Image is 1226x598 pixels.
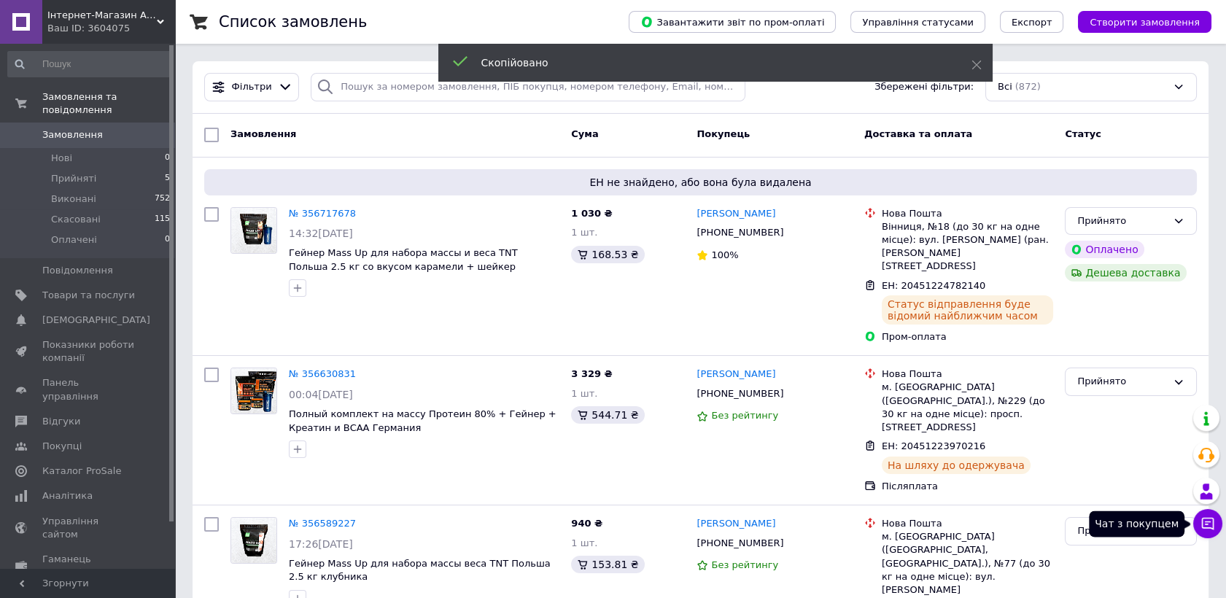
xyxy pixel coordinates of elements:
[51,172,96,185] span: Прийняті
[571,556,644,573] div: 153.81 ₴
[155,213,170,226] span: 115
[1077,214,1167,229] div: Прийнято
[311,73,745,101] input: Пошук за номером замовлення, ПІБ покупця, номером телефону, Email, номером накладної
[1078,11,1211,33] button: Створити замовлення
[571,128,598,139] span: Cума
[289,208,356,219] a: № 356717678
[42,264,113,277] span: Повідомлення
[231,208,276,253] img: Фото товару
[42,289,135,302] span: Товари та послуги
[42,338,135,365] span: Показники роботи компанії
[694,534,786,553] div: [PHONE_NUMBER]
[882,220,1053,273] div: Вінниця, №18 (до 30 кг на одне місце): вул. [PERSON_NAME] (ран. [PERSON_NAME][STREET_ADDRESS]
[629,11,836,33] button: Завантажити звіт по пром-оплаті
[882,207,1053,220] div: Нова Пошта
[850,11,985,33] button: Управління статусами
[42,515,135,541] span: Управління сайтом
[42,415,80,428] span: Відгуки
[571,208,612,219] span: 1 030 ₴
[882,440,985,451] span: ЕН: 20451223970216
[42,128,103,141] span: Замовлення
[289,389,353,400] span: 00:04[DATE]
[697,128,750,139] span: Покупець
[1077,524,1167,539] div: Прийнято
[882,330,1053,343] div: Пром-оплата
[289,518,356,529] a: № 356589227
[42,90,175,117] span: Замовлення та повідомлення
[230,207,277,254] a: Фото товару
[1012,17,1052,28] span: Експорт
[165,172,170,185] span: 5
[230,517,277,564] a: Фото товару
[289,368,356,379] a: № 356630831
[1077,374,1167,389] div: Прийнято
[874,80,974,94] span: Збережені фільтри:
[47,9,157,22] span: Iнтернет-Магазин АВС-SportFood Твій Помічник по Спортивному Харчуванню
[42,314,150,327] span: [DEMOGRAPHIC_DATA]
[640,15,824,28] span: Завантажити звіт по пром-оплаті
[711,410,778,421] span: Без рейтингу
[864,128,972,139] span: Доставка та оплата
[289,408,556,433] a: Полный комплект на массу Протеин 80% + Гейнер + Креатин и ВСАА Германия
[694,223,786,242] div: [PHONE_NUMBER]
[571,537,597,548] span: 1 шт.
[1089,510,1184,537] div: Чат з покупцем
[51,233,97,246] span: Оплачені
[481,55,935,70] div: Скопійовано
[882,295,1053,325] div: Статус відправлення буде відомий найближчим часом
[882,368,1053,381] div: Нова Пошта
[231,518,276,563] img: Фото товару
[47,22,175,35] div: Ваш ID: 3604075
[571,227,597,238] span: 1 шт.
[42,489,93,502] span: Аналітика
[882,280,985,291] span: ЕН: 20451224782140
[697,207,775,221] a: [PERSON_NAME]
[882,480,1053,493] div: Післяплата
[51,152,72,165] span: Нові
[155,193,170,206] span: 752
[571,406,644,424] div: 544.71 ₴
[697,368,775,381] a: [PERSON_NAME]
[51,213,101,226] span: Скасовані
[1065,241,1144,258] div: Оплачено
[1015,81,1041,92] span: (872)
[231,368,276,413] img: Фото товару
[42,376,135,403] span: Панель управління
[165,152,170,165] span: 0
[230,128,296,139] span: Замовлення
[1090,17,1200,28] span: Створити замовлення
[1063,16,1211,27] a: Створити замовлення
[571,518,602,529] span: 940 ₴
[862,17,974,28] span: Управління статусами
[882,381,1053,434] div: м. [GEOGRAPHIC_DATA] ([GEOGRAPHIC_DATA].), №229 (до 30 кг на одне місце): просп. [STREET_ADDRESS]
[219,13,367,31] h1: Список замовлень
[1000,11,1064,33] button: Експорт
[571,246,644,263] div: 168.53 ₴
[289,228,353,239] span: 14:32[DATE]
[1065,128,1101,139] span: Статус
[42,465,121,478] span: Каталог ProSale
[571,388,597,399] span: 1 шт.
[289,558,551,583] a: Гейнер Mass Up для набора массы веса TNT Польша 2.5 кг клубника
[882,457,1031,474] div: На шляху до одержувача
[882,517,1053,530] div: Нова Пошта
[232,80,272,94] span: Фільтри
[289,247,518,272] a: Гейнер Mass Up для набора массы и веса TNT Польша 2.5 кг со вкусом карамели + шейкер
[697,517,775,531] a: [PERSON_NAME]
[571,368,612,379] span: 3 329 ₴
[711,559,778,570] span: Без рейтингу
[694,384,786,403] div: [PHONE_NUMBER]
[1065,264,1186,281] div: Дешева доставка
[289,538,353,550] span: 17:26[DATE]
[230,368,277,414] a: Фото товару
[1193,509,1222,538] button: Чат з покупцем
[42,553,135,579] span: Гаманець компанії
[51,193,96,206] span: Виконані
[210,175,1191,190] span: ЕН не знайдено, або вона була видалена
[42,440,82,453] span: Покупці
[711,249,738,260] span: 100%
[165,233,170,246] span: 0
